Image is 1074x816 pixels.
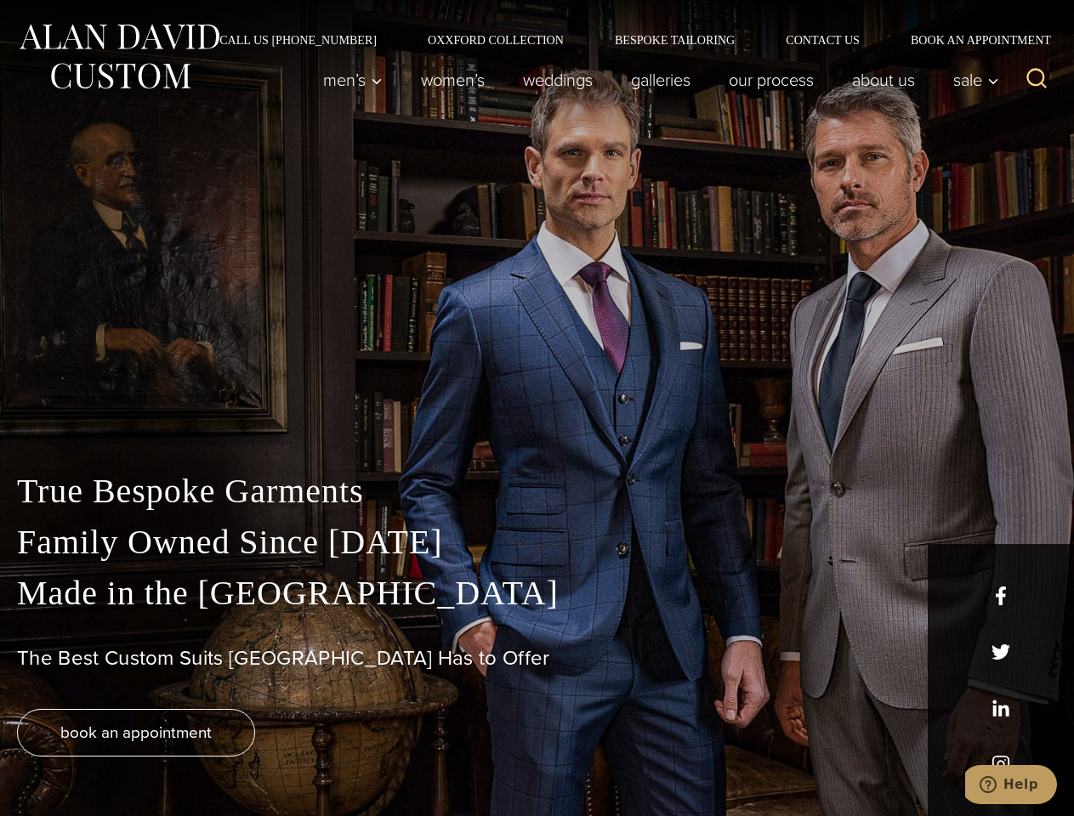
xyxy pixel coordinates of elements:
a: About Us [833,63,935,97]
nav: Primary Navigation [304,63,1009,97]
button: Men’s sub menu toggle [304,63,402,97]
iframe: Opens a widget where you can chat to one of our agents [965,765,1057,807]
a: Galleries [612,63,710,97]
a: Oxxford Collection [402,34,589,46]
a: Women’s [402,63,504,97]
a: Book an Appointment [885,34,1057,46]
button: Sale sub menu toggle [935,63,1009,97]
button: View Search Form [1016,59,1057,100]
a: book an appointment [17,709,255,756]
a: Contact Us [760,34,885,46]
h1: The Best Custom Suits [GEOGRAPHIC_DATA] Has to Offer [17,646,1057,671]
a: Call Us [PHONE_NUMBER] [194,34,402,46]
a: Bespoke Tailoring [589,34,760,46]
img: Alan David Custom [17,19,221,94]
a: weddings [504,63,612,97]
p: True Bespoke Garments Family Owned Since [DATE] Made in the [GEOGRAPHIC_DATA] [17,466,1057,619]
nav: Secondary Navigation [194,34,1057,46]
span: book an appointment [60,720,212,745]
a: Our Process [710,63,833,97]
